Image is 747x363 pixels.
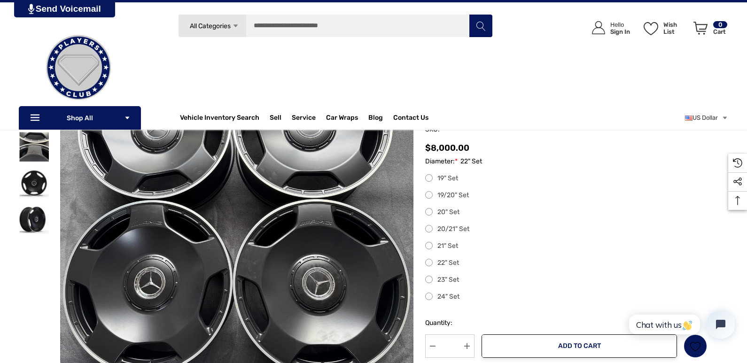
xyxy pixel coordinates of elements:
[19,106,141,130] p: Shop All
[425,190,707,201] label: 19/20" Set
[326,108,368,127] a: Car Wraps
[425,317,475,329] label: Quantity:
[639,12,689,44] a: Wish List Wish List
[469,14,492,38] button: Search
[619,302,743,347] iframe: Tidio Chat
[19,168,49,198] img: AMG Monoblock Wheels
[610,28,630,35] p: Sign In
[663,21,688,35] p: Wish List
[713,28,727,35] p: Cart
[425,291,707,302] label: 24" Set
[180,114,259,124] a: Vehicle Inventory Search
[368,114,383,124] a: Blog
[232,23,239,30] svg: Icon Arrow Down
[610,21,630,28] p: Hello
[425,257,707,269] label: 22" Set
[425,143,469,153] span: $8,000.00
[689,12,728,48] a: Cart with 0 items
[425,173,707,184] label: 19" Set
[644,22,658,35] svg: Wish List
[31,21,125,115] img: Players Club | Cars For Sale
[425,240,707,252] label: 21" Set
[29,113,43,124] svg: Icon Line
[28,4,34,14] img: PjwhLS0gR2VuZXJhdG9yOiBHcmF2aXQuaW8gLS0+PHN2ZyB4bWxucz0iaHR0cDovL3d3dy53My5vcmcvMjAwMC9zdmciIHhtb...
[178,14,246,38] a: All Categories Icon Arrow Down Icon Arrow Up
[124,115,131,121] svg: Icon Arrow Down
[733,177,742,186] svg: Social Media
[270,114,281,124] span: Sell
[393,114,428,124] a: Contact Us
[270,108,292,127] a: Sell
[733,158,742,168] svg: Recently Viewed
[19,132,49,162] img: AMG Monoblock Wheels
[460,156,482,167] span: 22" Set
[592,21,605,34] svg: Icon User Account
[19,204,49,234] img: AMG Monoblock Wheels
[292,114,316,124] a: Service
[693,22,708,35] svg: Review Your Cart
[728,196,747,205] svg: Top
[190,22,231,30] span: All Categories
[425,123,472,136] span: SKU:
[425,224,707,235] label: 20/21" Set
[425,207,707,218] label: 20" Set
[482,334,677,358] button: Add to Cart
[425,156,707,167] label: Diameter:
[685,108,728,127] a: USD
[326,114,358,124] span: Car Wraps
[713,21,727,28] p: 0
[425,274,707,286] label: 23" Set
[581,12,635,44] a: Sign in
